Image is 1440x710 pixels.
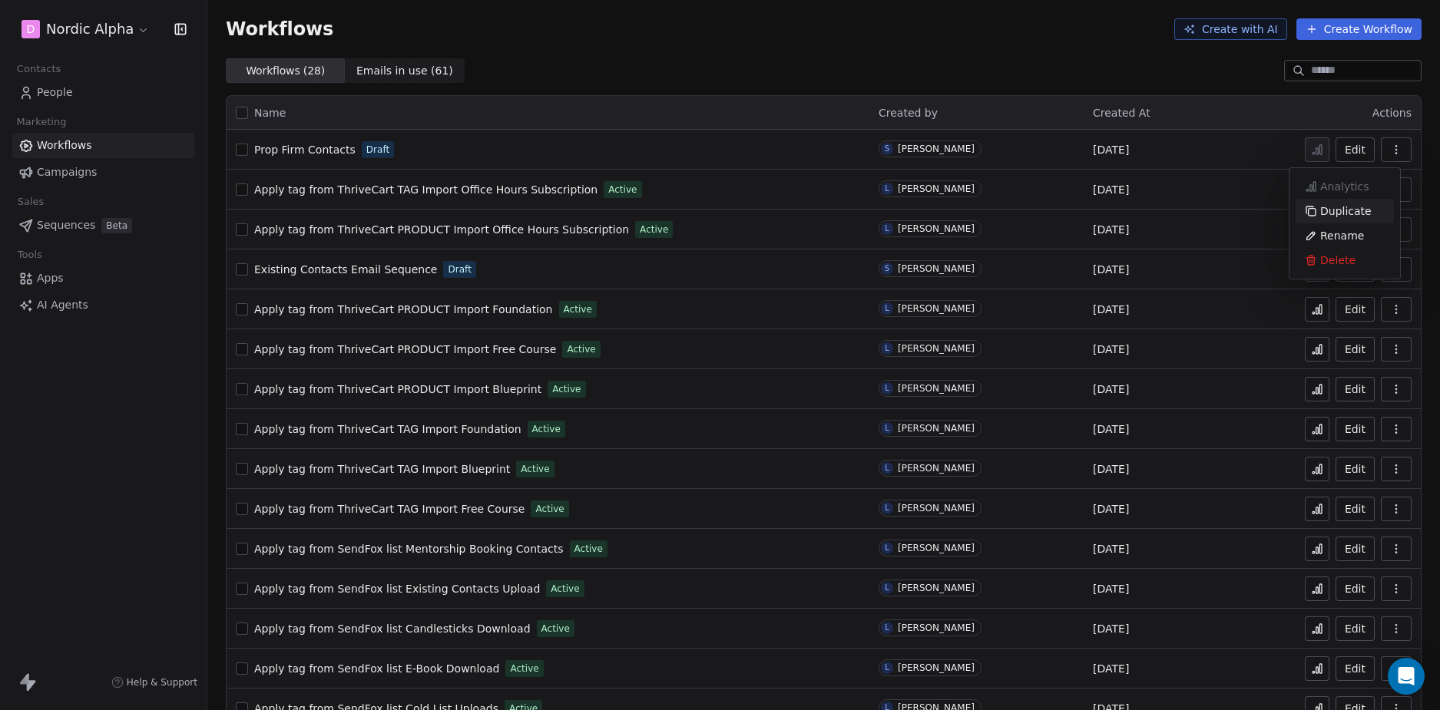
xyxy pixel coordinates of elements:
[535,502,564,516] span: Active
[885,183,889,195] div: L
[567,342,595,356] span: Active
[1093,142,1129,157] span: [DATE]
[898,144,975,154] div: [PERSON_NAME]
[885,502,889,514] div: L
[898,303,975,314] div: [PERSON_NAME]
[254,421,521,437] a: Apply tag from ThriveCart TAG Import Foundation
[885,542,889,554] div: L
[18,16,153,42] button: DNordic Alpha
[37,270,64,286] span: Apps
[12,80,194,105] a: People
[12,213,194,238] a: SequencesBeta
[1372,107,1412,119] span: Actions
[254,105,286,121] span: Name
[1320,228,1364,243] span: Rename
[1320,179,1369,194] span: Analytics
[898,383,975,394] div: [PERSON_NAME]
[1093,501,1129,517] span: [DATE]
[254,541,564,556] a: Apply tag from SendFox list Mentorship Booking Contacts
[1093,107,1150,119] span: Created At
[37,84,73,101] span: People
[885,462,889,474] div: L
[1174,18,1287,40] button: Create with AI
[37,137,92,154] span: Workflows
[10,58,68,81] span: Contacts
[1336,377,1375,401] button: Edit
[1093,302,1129,317] span: [DATE]
[1336,337,1375,362] button: Edit
[254,461,510,477] a: Apply tag from ThriveCart TAG Import Blueprint
[254,144,356,156] span: Prop Firm Contacts
[254,423,521,435] span: Apply tag from ThriveCart TAG Import Foundation
[254,381,541,397] a: Apply tag from ThriveCart PRODUCT Import Blueprint
[898,263,975,274] div: [PERSON_NAME]
[254,262,437,277] a: Existing Contacts Email Sequence
[254,543,564,555] span: Apply tag from SendFox list Mentorship Booking Contacts
[1388,658,1425,695] div: Open Intercom Messenger
[27,21,35,37] span: D
[254,302,553,317] a: Apply tag from ThriveCart PRODUCT Import Foundation
[254,222,629,237] a: Apply tag from ThriveCart PRODUCT Import Office Hours Subscription
[898,583,975,593] div: [PERSON_NAME]
[898,622,975,633] div: [PERSON_NAME]
[127,676,197,689] span: Help & Support
[885,302,889,315] div: L
[226,18,333,40] span: Workflows
[254,581,540,596] a: Apply tag from SendFox list Existing Contacts Upload
[885,223,889,235] div: L
[254,142,356,157] a: Prop Firm Contacts
[254,662,499,675] span: Apply tag from SendFox list E-Book Download
[1093,461,1129,477] span: [DATE]
[879,107,938,119] span: Created by
[254,501,525,517] a: Apply tag from ThriveCart TAG Import Free Course
[101,218,132,233] span: Beta
[885,422,889,434] div: L
[1093,262,1129,277] span: [DATE]
[254,263,437,276] span: Existing Contacts Email Sequence
[1336,576,1375,601] button: Edit
[1336,497,1375,521] button: Edit
[1093,661,1129,676] span: [DATE]
[551,582,579,596] span: Active
[532,422,561,436] span: Active
[1093,222,1129,237] span: [DATE]
[12,292,194,318] a: AI Agents
[1093,621,1129,636] span: [DATE]
[254,661,499,676] a: Apply tag from SendFox list E-Book Download
[254,622,531,635] span: Apply tag from SendFox list Candlesticks Download
[898,343,975,354] div: [PERSON_NAME]
[1093,581,1129,596] span: [DATE]
[898,503,975,514] div: [PERSON_NAME]
[254,383,541,395] span: Apply tag from ThriveCart PRODUCT Import Blueprint
[254,303,553,315] span: Apply tag from ThriveCart PRODUCT Import Foundation
[885,662,889,674] div: L
[37,164,97,180] span: Campaigns
[1296,18,1422,40] button: Create Workflow
[12,266,194,291] a: Apps
[1336,656,1375,681] button: Edit
[10,111,73,134] span: Marketing
[898,223,975,234] div: [PERSON_NAME]
[898,423,975,434] div: [PERSON_NAME]
[254,463,510,475] span: Apply tag from ThriveCart TAG Import Blueprint
[1336,417,1375,441] button: Edit
[254,182,598,197] a: Apply tag from ThriveCart TAG Import Office Hours Subscription
[1336,297,1375,322] a: Edit
[1336,537,1375,561] a: Edit
[1093,421,1129,437] span: [DATE]
[1093,182,1129,197] span: [DATE]
[1336,457,1375,481] button: Edit
[12,160,194,185] a: Campaigns
[574,542,603,556] span: Active
[510,662,538,675] span: Active
[1336,137,1375,162] button: Edit
[1093,541,1129,556] span: [DATE]
[11,243,48,266] span: Tools
[356,63,453,79] span: Emails in use ( 61 )
[1320,253,1356,268] span: Delete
